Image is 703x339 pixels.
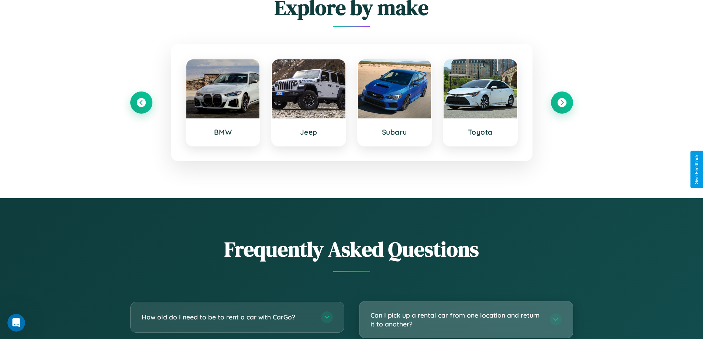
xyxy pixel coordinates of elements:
h3: How old do I need to be to rent a car with CarGo? [142,312,314,322]
h3: Can I pick up a rental car from one location and return it to another? [371,311,542,329]
h3: BMW [194,128,252,136]
iframe: Intercom live chat [7,314,25,332]
h3: Subaru [365,128,424,136]
h2: Frequently Asked Questions [130,235,573,263]
div: Give Feedback [694,155,699,184]
h3: Jeep [279,128,338,136]
h3: Toyota [451,128,510,136]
